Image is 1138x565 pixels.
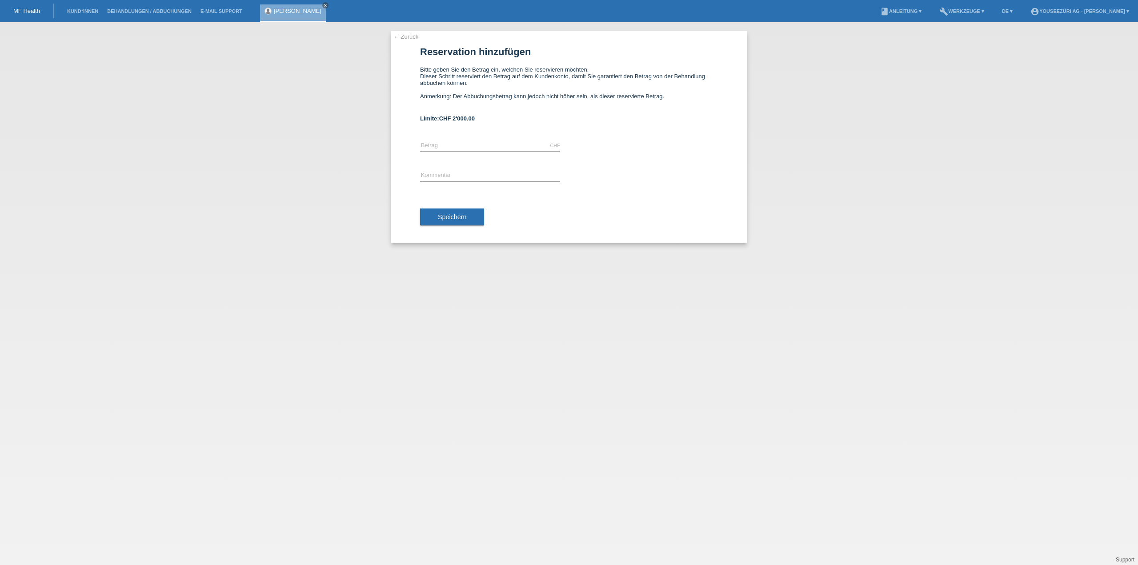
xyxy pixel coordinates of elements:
button: Speichern [420,208,484,225]
a: Support [1116,557,1134,563]
a: MF Health [13,8,40,14]
a: Behandlungen / Abbuchungen [103,8,196,14]
a: ← Zurück [393,33,418,40]
div: CHF [550,143,560,148]
a: [PERSON_NAME] [274,8,321,14]
a: buildWerkzeuge ▾ [935,8,989,14]
i: close [323,3,328,8]
a: DE ▾ [998,8,1017,14]
a: account_circleYOUSEEZüRi AG - [PERSON_NAME] ▾ [1026,8,1134,14]
i: account_circle [1030,7,1039,16]
a: E-Mail Support [196,8,247,14]
i: book [880,7,889,16]
a: bookAnleitung ▾ [876,8,926,14]
b: Limite: [420,115,475,122]
span: Speichern [438,213,466,220]
div: Bitte geben Sie den Betrag ein, welchen Sie reservieren möchten. Dieser Schritt reserviert den Be... [420,66,718,106]
a: close [322,2,329,8]
i: build [939,7,948,16]
a: Kund*innen [63,8,103,14]
h1: Reservation hinzufügen [420,46,718,57]
span: CHF 2'000.00 [439,115,475,122]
